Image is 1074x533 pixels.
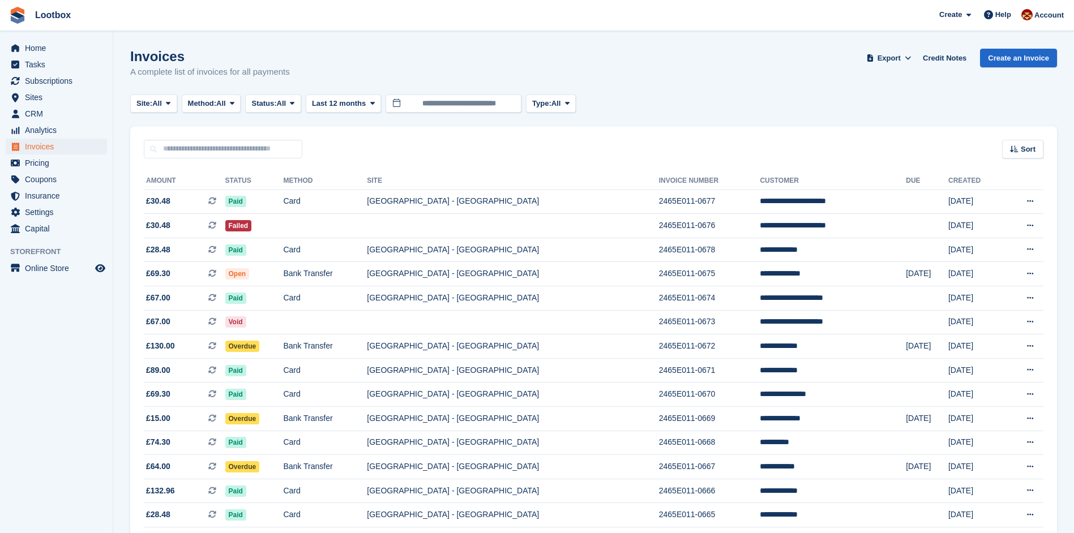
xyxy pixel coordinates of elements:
[146,195,170,207] span: £30.48
[146,292,170,304] span: £67.00
[6,106,107,122] a: menu
[136,98,152,109] span: Site:
[283,172,367,190] th: Method
[948,334,1003,359] td: [DATE]
[659,334,760,359] td: 2465E011-0672
[9,7,26,24] img: stora-icon-8386f47178a22dfd0bd8f6a31ec36ba5ce8667c1dd55bd0f319d3a0aa187defe.svg
[948,262,1003,286] td: [DATE]
[659,172,760,190] th: Invoice Number
[659,382,760,407] td: 2465E011-0670
[25,89,93,105] span: Sites
[144,172,225,190] th: Amount
[251,98,276,109] span: Status:
[25,221,93,237] span: Capital
[283,286,367,311] td: Card
[146,509,170,521] span: £28.48
[146,461,170,472] span: £64.00
[225,389,246,400] span: Paid
[367,358,658,382] td: [GEOGRAPHIC_DATA] - [GEOGRAPHIC_DATA]
[25,57,93,72] span: Tasks
[659,455,760,479] td: 2465E011-0667
[948,310,1003,334] td: [DATE]
[367,407,658,431] td: [GEOGRAPHIC_DATA] - [GEOGRAPHIC_DATA]
[948,407,1003,431] td: [DATE]
[6,139,107,154] a: menu
[225,316,246,328] span: Void
[25,188,93,204] span: Insurance
[25,260,93,276] span: Online Store
[283,382,367,407] td: Card
[659,358,760,382] td: 2465E011-0671
[659,503,760,527] td: 2465E011-0665
[225,461,260,472] span: Overdue
[225,509,246,521] span: Paid
[225,293,246,304] span: Paid
[31,6,75,24] a: Lootbox
[146,388,170,400] span: £69.30
[6,188,107,204] a: menu
[283,358,367,382] td: Card
[367,382,658,407] td: [GEOGRAPHIC_DATA] - [GEOGRAPHIC_DATA]
[283,238,367,262] td: Card
[283,503,367,527] td: Card
[906,334,948,359] td: [DATE]
[277,98,286,109] span: All
[283,334,367,359] td: Bank Transfer
[532,98,551,109] span: Type:
[225,268,250,280] span: Open
[225,437,246,448] span: Paid
[367,431,658,455] td: [GEOGRAPHIC_DATA] - [GEOGRAPHIC_DATA]
[659,262,760,286] td: 2465E011-0675
[25,122,93,138] span: Analytics
[659,407,760,431] td: 2465E011-0669
[906,262,948,286] td: [DATE]
[939,9,962,20] span: Create
[659,479,760,503] td: 2465E011-0666
[245,94,301,113] button: Status: All
[6,260,107,276] a: menu
[367,334,658,359] td: [GEOGRAPHIC_DATA] - [GEOGRAPHIC_DATA]
[551,98,561,109] span: All
[146,412,170,424] span: £15.00
[306,94,381,113] button: Last 12 months
[659,431,760,455] td: 2465E011-0668
[93,261,107,275] a: Preview store
[6,57,107,72] a: menu
[146,485,175,497] span: £132.96
[283,431,367,455] td: Card
[182,94,241,113] button: Method: All
[906,407,948,431] td: [DATE]
[130,66,290,79] p: A complete list of invoices for all payments
[6,171,107,187] a: menu
[146,220,170,231] span: £30.48
[146,316,170,328] span: £67.00
[948,479,1003,503] td: [DATE]
[948,503,1003,527] td: [DATE]
[283,407,367,431] td: Bank Transfer
[130,94,177,113] button: Site: All
[6,122,107,138] a: menu
[526,94,576,113] button: Type: All
[1034,10,1064,21] span: Account
[283,262,367,286] td: Bank Transfer
[367,238,658,262] td: [GEOGRAPHIC_DATA] - [GEOGRAPHIC_DATA]
[1021,9,1033,20] img: Chad Brown
[146,436,170,448] span: £74.30
[367,190,658,214] td: [GEOGRAPHIC_DATA] - [GEOGRAPHIC_DATA]
[995,9,1011,20] span: Help
[906,455,948,479] td: [DATE]
[146,244,170,256] span: £28.48
[25,40,93,56] span: Home
[146,340,175,352] span: £130.00
[6,204,107,220] a: menu
[948,238,1003,262] td: [DATE]
[283,455,367,479] td: Bank Transfer
[367,262,658,286] td: [GEOGRAPHIC_DATA] - [GEOGRAPHIC_DATA]
[225,244,246,256] span: Paid
[864,49,914,67] button: Export
[25,204,93,220] span: Settings
[948,286,1003,311] td: [DATE]
[659,214,760,238] td: 2465E011-0676
[948,358,1003,382] td: [DATE]
[948,172,1003,190] th: Created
